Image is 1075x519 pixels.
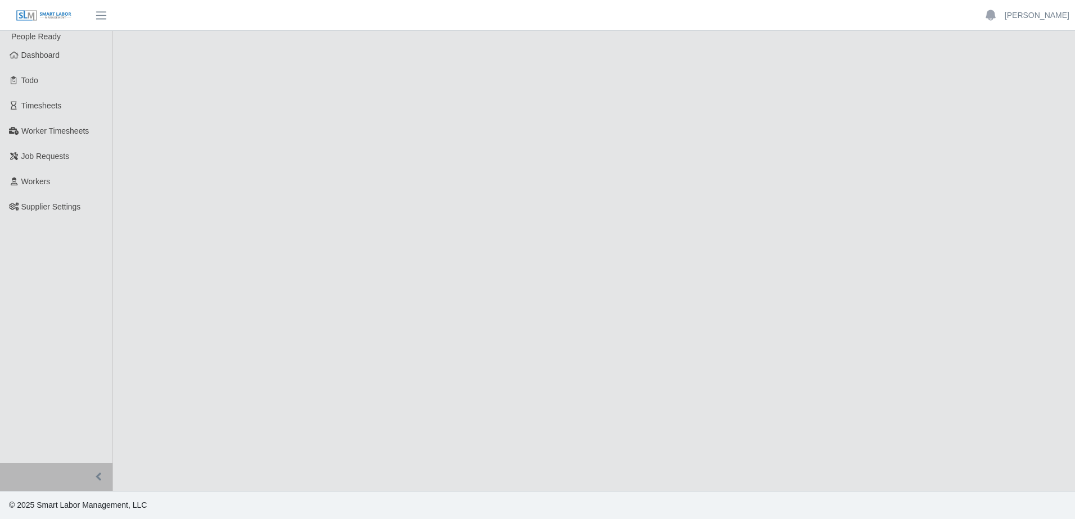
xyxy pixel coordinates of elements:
span: Todo [21,76,38,85]
span: People Ready [11,32,61,41]
span: © 2025 Smart Labor Management, LLC [9,500,147,509]
span: Supplier Settings [21,202,81,211]
span: Dashboard [21,51,60,60]
a: [PERSON_NAME] [1005,10,1069,21]
span: Workers [21,177,51,186]
span: Job Requests [21,152,70,161]
span: Worker Timesheets [21,126,89,135]
span: Timesheets [21,101,62,110]
img: SLM Logo [16,10,72,22]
